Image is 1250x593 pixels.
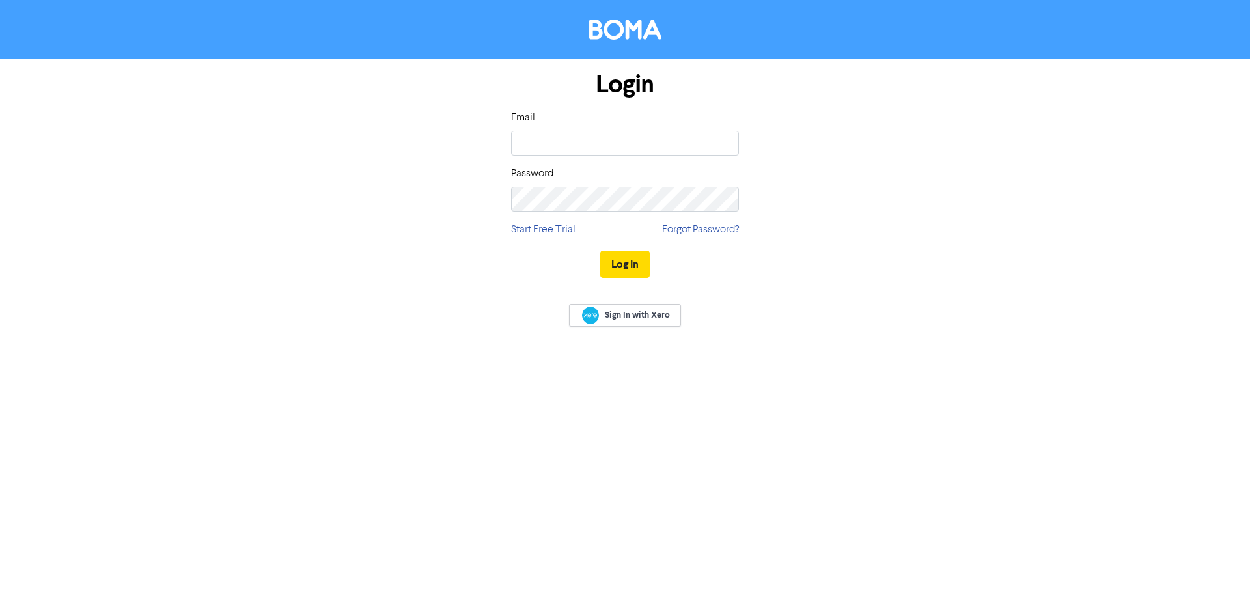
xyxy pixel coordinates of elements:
label: Email [511,110,535,126]
label: Password [511,166,553,182]
span: Sign In with Xero [605,309,670,321]
a: Sign In with Xero [569,304,681,327]
iframe: Chat Widget [1185,531,1250,593]
a: Forgot Password? [662,222,739,238]
img: BOMA Logo [589,20,661,40]
a: Start Free Trial [511,222,576,238]
button: Log In [600,251,650,278]
h1: Login [511,70,739,100]
img: Xero logo [582,307,599,324]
